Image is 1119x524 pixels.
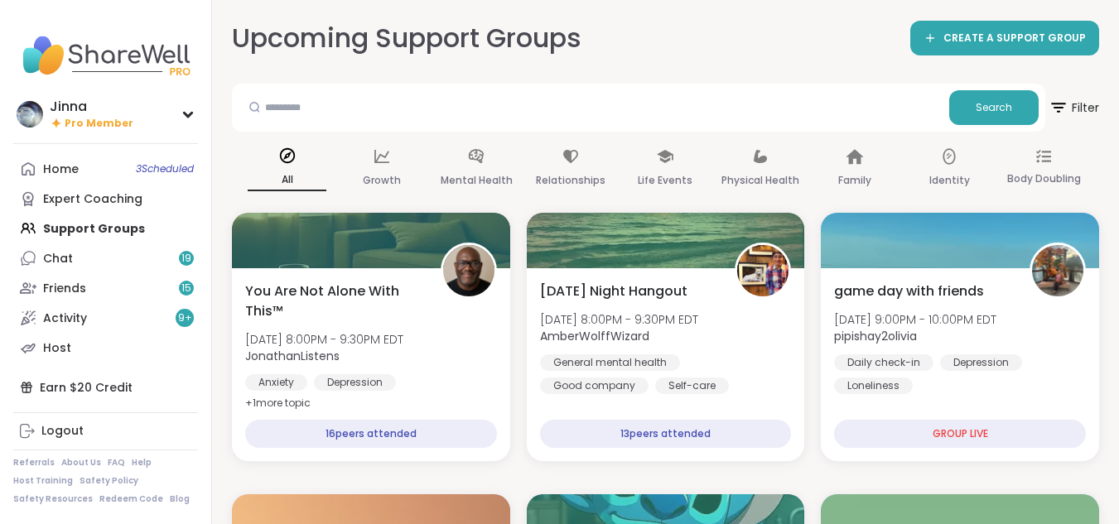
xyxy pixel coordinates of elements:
p: All [248,170,326,191]
span: CREATE A SUPPORT GROUP [943,31,1086,46]
div: Host [43,340,71,357]
a: Safety Policy [80,475,138,487]
div: 16 peers attended [245,420,497,448]
span: 9 + [178,311,192,325]
a: Host [13,333,198,363]
p: Mental Health [441,171,513,190]
img: AmberWolffWizard [737,245,789,296]
img: ShareWell Nav Logo [13,26,198,84]
p: Growth [363,171,401,190]
a: Blog [170,493,190,505]
div: General mental health [540,354,680,371]
a: Expert Coaching [13,184,198,214]
div: Chat [43,251,73,267]
button: Filter [1049,84,1099,132]
a: Safety Resources [13,493,93,505]
button: Search [949,90,1039,125]
div: Home [43,161,79,178]
p: Identity [929,171,970,190]
p: Life Events [638,171,692,190]
h2: Upcoming Support Groups [232,20,581,57]
div: Activity [43,310,87,327]
img: JonathanListens [443,245,494,296]
img: Jinna [17,101,43,127]
div: Depression [940,354,1022,371]
a: Help [132,457,152,469]
span: 19 [181,252,191,266]
span: Search [976,100,1012,115]
div: Expert Coaching [43,191,142,208]
a: FAQ [108,457,125,469]
a: CREATE A SUPPORT GROUP [910,21,1099,55]
p: Family [838,171,871,190]
a: Redeem Code [99,493,163,505]
a: About Us [61,457,101,469]
p: Physical Health [721,171,799,190]
span: Pro Member [65,117,133,131]
a: Activity9+ [13,303,198,333]
div: Self-care [655,377,729,394]
a: Home3Scheduled [13,154,198,184]
div: Earn $20 Credit [13,373,198,402]
a: Chat19 [13,243,198,273]
div: Jinna [50,98,133,116]
b: AmberWolffWizard [540,328,649,344]
div: 13 peers attended [540,420,792,448]
span: [DATE] 9:00PM - 10:00PM EDT [834,311,996,328]
span: Filter [1049,88,1099,127]
div: Friends [43,281,86,297]
span: [DATE] 8:00PM - 9:30PM EDT [245,331,403,348]
p: Relationships [536,171,605,190]
img: pipishay2olivia [1032,245,1083,296]
span: [DATE] 8:00PM - 9:30PM EDT [540,311,698,328]
span: 3 Scheduled [136,162,194,175]
a: Referrals [13,457,55,469]
span: 15 [181,281,191,296]
div: Anxiety [245,374,307,391]
a: Logout [13,416,198,446]
div: Good company [540,377,649,394]
div: Daily check-in [834,354,933,371]
span: game day with friends [834,281,984,301]
a: Host Training [13,475,73,487]
div: Logout [41,423,84,440]
p: Body Doubling [1007,169,1081,189]
span: [DATE] Night Hangout [540,281,687,301]
div: Loneliness [834,377,913,394]
div: GROUP LIVE [834,420,1086,448]
span: You Are Not Alone With This™ [245,281,422,321]
div: Depression [314,374,396,391]
a: Friends15 [13,273,198,303]
b: JonathanListens [245,348,340,364]
b: pipishay2olivia [834,328,917,344]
